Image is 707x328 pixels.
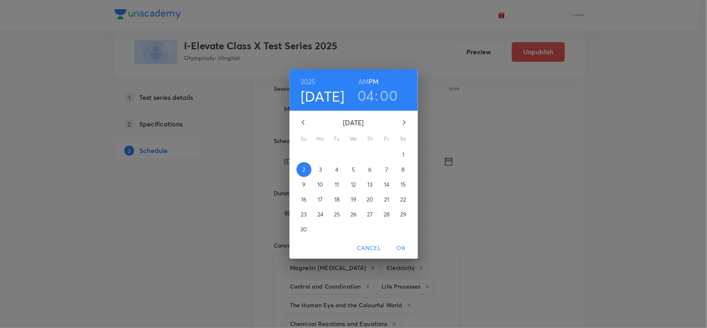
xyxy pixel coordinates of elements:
[330,135,345,143] span: Tu
[384,180,389,189] p: 14
[335,180,339,189] p: 11
[330,207,345,222] button: 25
[396,192,411,207] button: 22
[302,180,305,189] p: 9
[352,165,355,174] p: 5
[400,210,406,219] p: 29
[357,87,374,104] button: 04
[396,147,411,162] button: 1
[297,162,311,177] button: 2
[301,195,306,204] p: 16
[318,195,323,204] p: 17
[301,87,345,105] button: [DATE]
[354,241,384,256] button: Cancel
[401,180,406,189] p: 15
[297,192,311,207] button: 16
[380,87,398,104] button: 00
[385,165,388,174] p: 7
[402,151,404,159] p: 1
[313,135,328,143] span: Mo
[350,210,357,219] p: 26
[351,195,356,204] p: 19
[369,76,379,87] button: PM
[363,162,378,177] button: 6
[313,177,328,192] button: 10
[313,118,394,128] p: [DATE]
[391,243,411,253] span: OK
[351,180,356,189] p: 12
[319,165,322,174] p: 3
[396,177,411,192] button: 15
[388,241,415,256] button: OK
[313,192,328,207] button: 17
[335,165,338,174] p: 4
[363,177,378,192] button: 13
[358,76,369,87] button: AM
[330,192,345,207] button: 18
[317,210,323,219] p: 24
[368,165,372,174] p: 6
[346,192,361,207] button: 19
[396,135,411,143] span: Sa
[313,162,328,177] button: 3
[346,135,361,143] span: We
[367,180,372,189] p: 13
[375,87,378,104] h3: :
[346,162,361,177] button: 5
[379,207,394,222] button: 28
[297,135,311,143] span: Su
[363,192,378,207] button: 20
[297,177,311,192] button: 9
[363,135,378,143] span: Th
[300,225,307,233] p: 30
[330,162,345,177] button: 4
[400,195,406,204] p: 22
[363,207,378,222] button: 27
[301,210,306,219] p: 23
[346,207,361,222] button: 26
[357,243,381,253] span: Cancel
[379,135,394,143] span: Fr
[367,210,373,219] p: 27
[297,222,311,237] button: 30
[313,207,328,222] button: 24
[379,177,394,192] button: 14
[396,207,411,222] button: 29
[401,165,405,174] p: 8
[384,195,389,204] p: 21
[297,207,311,222] button: 23
[367,195,373,204] p: 20
[334,195,340,204] p: 18
[317,180,323,189] p: 10
[379,162,394,177] button: 7
[334,210,340,219] p: 25
[330,177,345,192] button: 11
[301,76,316,87] button: 2025
[302,165,305,174] p: 2
[346,177,361,192] button: 12
[384,210,390,219] p: 28
[396,162,411,177] button: 8
[379,192,394,207] button: 21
